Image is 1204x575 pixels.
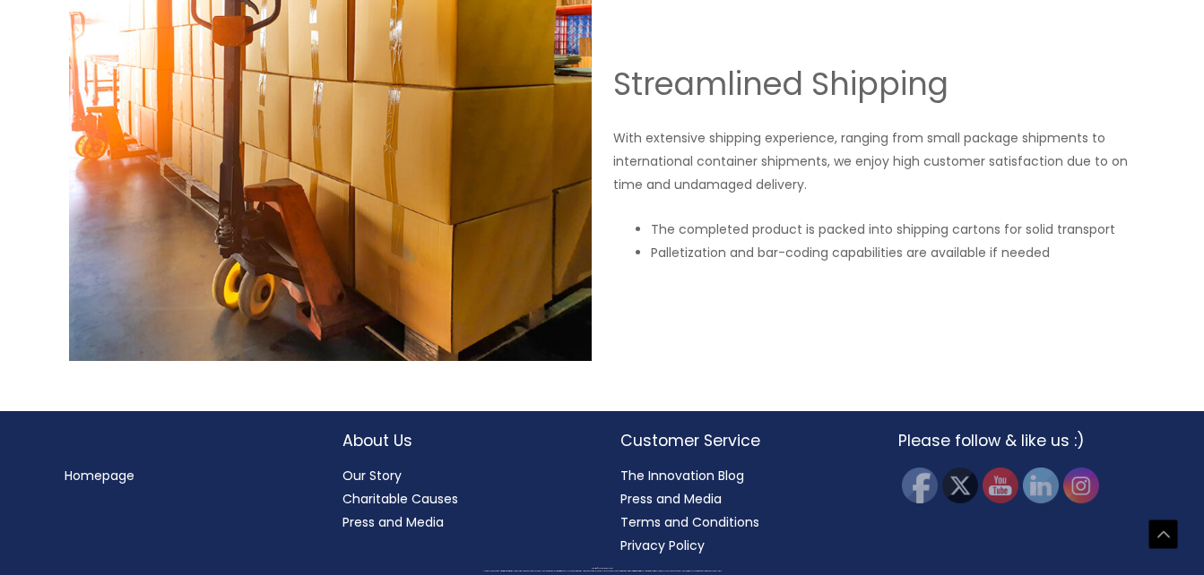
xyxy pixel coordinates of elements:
[613,64,1136,105] h2: Streamlined Shipping
[902,468,938,503] img: Facebook
[620,513,759,531] a: Terms and Conditions
[342,464,585,534] nav: About Us
[620,429,862,452] h2: Customer Service
[31,568,1173,570] div: Copyright © 2025
[620,467,744,485] a: The Innovation Blog
[942,468,978,503] img: Twitter
[342,513,444,531] a: Press and Media
[651,218,1136,241] li: The completed product is packed into shipping cartons for solid transport
[620,536,705,554] a: Privacy Policy
[31,571,1173,572] div: All material on this Website, including design, text, images, logos and sounds, are owned by Cosm...
[620,490,722,508] a: Press and Media
[65,467,134,485] a: Homepage
[342,490,458,508] a: Charitable Causes
[65,464,307,487] nav: Menu
[602,568,613,569] span: Cosmetic Solutions
[651,241,1136,264] li: Palletization and bar-coding capabilities are available if needed
[342,467,402,485] a: Our Story
[898,429,1140,452] h2: Please follow & like us :)
[620,464,862,557] nav: Customer Service
[342,429,585,452] h2: About Us
[613,126,1136,196] p: With extensive shipping experience, ranging from small package shipments to international contain...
